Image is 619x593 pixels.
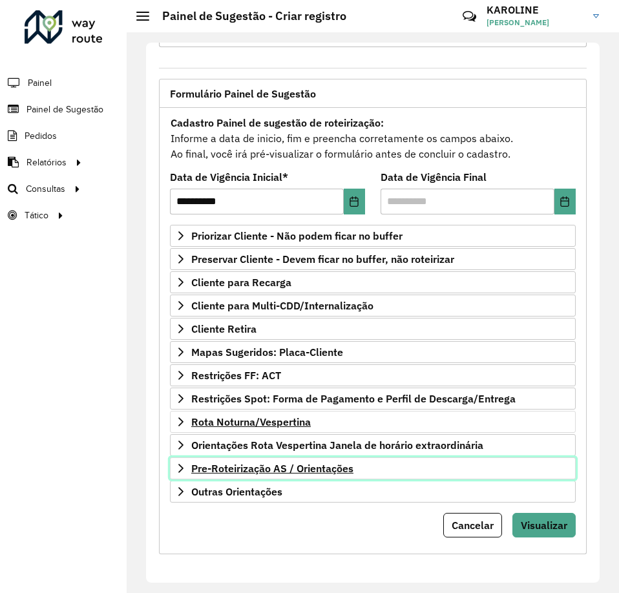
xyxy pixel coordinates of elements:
span: Preservar Cliente - Devem ficar no buffer, não roteirizar [191,254,454,264]
a: Mapas Sugeridos: Placa-Cliente [170,341,576,363]
a: Pre-Roteirização AS / Orientações [170,457,576,479]
a: Restrições FF: ACT [170,364,576,386]
a: Preservar Cliente - Devem ficar no buffer, não roteirizar [170,248,576,270]
a: Rota Noturna/Vespertina [170,411,576,433]
a: Cliente para Recarga [170,271,576,293]
a: Outras Orientações [170,481,576,503]
h3: KAROLINE [487,4,583,16]
a: Cliente Retira [170,318,576,340]
span: Painel [28,76,52,90]
span: Mapas Sugeridos: Placa-Cliente [191,347,343,357]
span: Cliente para Recarga [191,277,291,287]
span: Pedidos [25,129,57,143]
span: Restrições Spot: Forma de Pagamento e Perfil de Descarga/Entrega [191,393,516,404]
a: Orientações Rota Vespertina Janela de horário extraordinária [170,434,576,456]
span: Restrições FF: ACT [191,370,281,380]
span: Tático [25,209,48,222]
button: Visualizar [512,513,576,537]
span: Formulário Painel de Sugestão [170,88,316,99]
label: Data de Vigência Final [381,169,487,185]
span: Outras Orientações [191,486,282,497]
span: Priorizar Cliente - Não podem ficar no buffer [191,231,403,241]
span: [PERSON_NAME] [487,17,583,28]
button: Choose Date [344,189,365,214]
button: Cancelar [443,513,502,537]
a: Cliente para Multi-CDD/Internalização [170,295,576,317]
span: Relatórios [26,156,67,169]
span: Consultas [26,182,65,196]
span: Pre-Roteirização AS / Orientações [191,463,353,473]
label: Data de Vigência Inicial [170,169,288,185]
span: Cliente para Multi-CDD/Internalização [191,300,373,311]
span: Cliente Retira [191,324,257,334]
a: Priorizar Cliente - Não podem ficar no buffer [170,225,576,247]
a: Restrições Spot: Forma de Pagamento e Perfil de Descarga/Entrega [170,388,576,410]
div: Informe a data de inicio, fim e preencha corretamente os campos abaixo. Ao final, você irá pré-vi... [170,114,576,162]
span: Painel de Sugestão [26,103,103,116]
span: Cancelar [452,519,494,532]
span: Orientações Rota Vespertina Janela de horário extraordinária [191,440,483,450]
span: Visualizar [521,519,567,532]
button: Choose Date [554,189,576,214]
a: Contato Rápido [456,3,483,30]
h2: Painel de Sugestão - Criar registro [149,9,346,23]
span: Rota Noturna/Vespertina [191,417,311,427]
strong: Cadastro Painel de sugestão de roteirização: [171,116,384,129]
